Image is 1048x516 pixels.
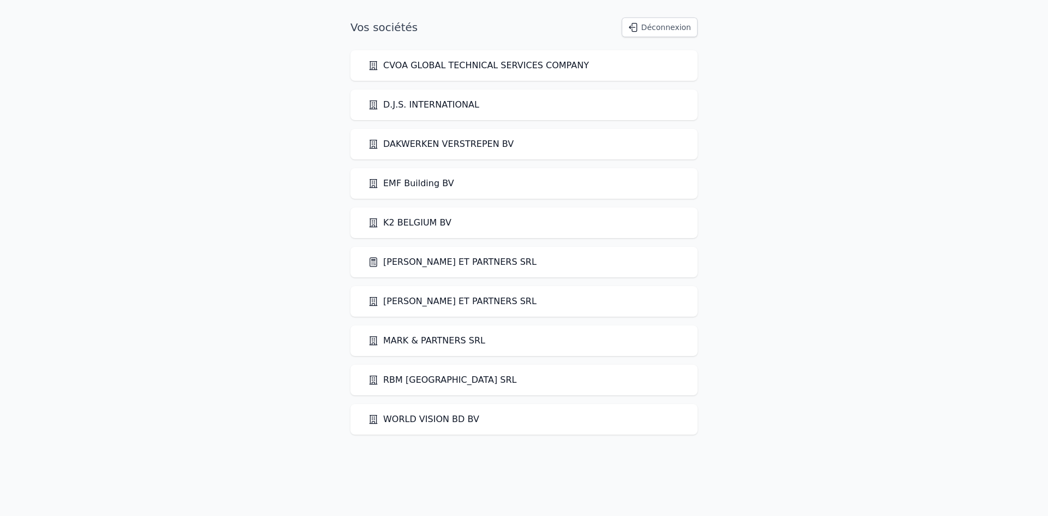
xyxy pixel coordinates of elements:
[350,20,418,35] h1: Vos sociétés
[368,138,514,151] a: DAKWERKEN VERSTREPEN BV
[368,177,454,190] a: EMF Building BV
[368,295,537,308] a: [PERSON_NAME] ET PARTNERS SRL
[368,59,589,72] a: CVOA GLOBAL TECHNICAL SERVICES COMPANY
[622,17,698,37] button: Déconnexion
[368,256,537,269] a: [PERSON_NAME] ET PARTNERS SRL
[368,216,451,229] a: K2 BELGIUM BV
[368,98,479,111] a: D.J.S. INTERNATIONAL
[368,413,479,426] a: WORLD VISION BD BV
[368,334,485,347] a: MARK & PARTNERS SRL
[368,373,516,387] a: RBM [GEOGRAPHIC_DATA] SRL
